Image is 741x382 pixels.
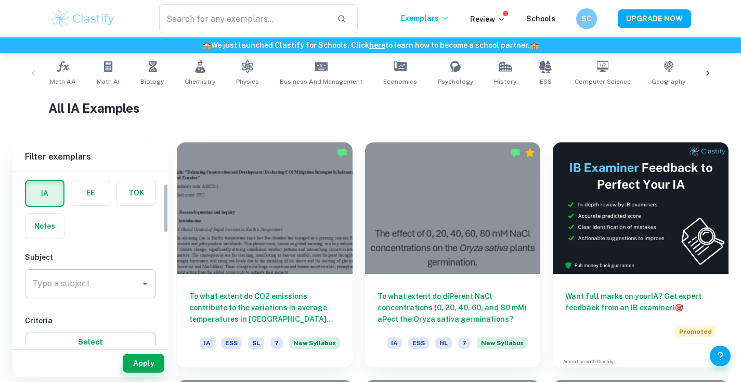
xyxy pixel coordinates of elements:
[580,13,592,24] h6: SC
[530,41,539,49] span: 🏫
[202,41,211,49] span: 🏫
[675,326,716,337] span: Promoted
[48,99,693,117] h1: All IA Examples
[200,337,215,349] span: IA
[652,77,685,86] span: Geography
[25,315,156,326] h6: Criteria
[618,9,691,28] button: UPGRADE NOW
[12,142,168,172] h6: Filter exemplars
[185,77,215,86] span: Chemistry
[289,337,340,349] span: New Syllabus
[378,291,528,325] h6: To what extent do diPerent NaCl concentrations (0, 20, 40, 60, and 80 mM) aPect the Oryza sativa ...
[477,337,528,349] span: New Syllabus
[540,77,552,86] span: ESS
[470,14,505,25] p: Review
[369,41,385,49] a: here
[177,142,353,367] a: To what extent do CO2 emissions contribute to the variations in average temperatures in [GEOGRAPH...
[510,148,521,158] img: Marked
[50,8,116,29] img: Clastify logo
[248,337,264,349] span: SL
[387,337,402,349] span: IA
[553,142,729,367] a: Want full marks on yourIA? Get expert feedback from an IB examiner!PromotedAdvertise with Clastify
[189,291,340,325] h6: To what extent do CO2 emissions contribute to the variations in average temperatures in [GEOGRAPH...
[575,77,631,86] span: Computer Science
[2,39,739,51] h6: We just launched Clastify for Schools. Click to learn how to become a school partner.
[435,337,452,349] span: HL
[526,15,555,23] a: Schools
[438,77,473,86] span: Psychology
[270,337,283,349] span: 7
[576,8,597,29] button: SC
[25,252,156,263] h6: Subject
[71,180,110,205] button: EE
[365,142,541,367] a: To what extent do diPerent NaCl concentrations (0, 20, 40, 60, and 80 mM) aPect the Oryza sativa ...
[117,180,155,205] button: TOK
[26,181,63,206] button: IA
[563,358,614,365] a: Advertise with Clastify
[50,77,76,86] span: Math AA
[280,77,362,86] span: Business and Management
[123,354,164,373] button: Apply
[289,337,340,355] div: Starting from the May 2026 session, the ESS IA requirements have changed. We created this exempla...
[674,304,683,312] span: 🎯
[525,148,535,158] div: Premium
[408,337,429,349] span: ESS
[477,337,528,355] div: Starting from the May 2026 session, the ESS IA requirements have changed. We created this exempla...
[383,77,417,86] span: Economics
[159,4,329,33] input: Search for any exemplars...
[494,77,516,86] span: History
[565,291,716,313] h6: Want full marks on your IA ? Get expert feedback from an IB examiner!
[553,142,729,274] img: Thumbnail
[140,77,164,86] span: Biology
[138,276,152,291] button: Open
[221,337,242,349] span: ESS
[458,337,471,349] span: 7
[401,12,449,24] p: Exemplars
[25,214,64,239] button: Notes
[25,333,156,351] button: Select
[97,77,120,86] span: Math AI
[337,148,347,158] img: Marked
[710,346,731,366] button: Help and Feedback
[236,77,259,86] span: Physics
